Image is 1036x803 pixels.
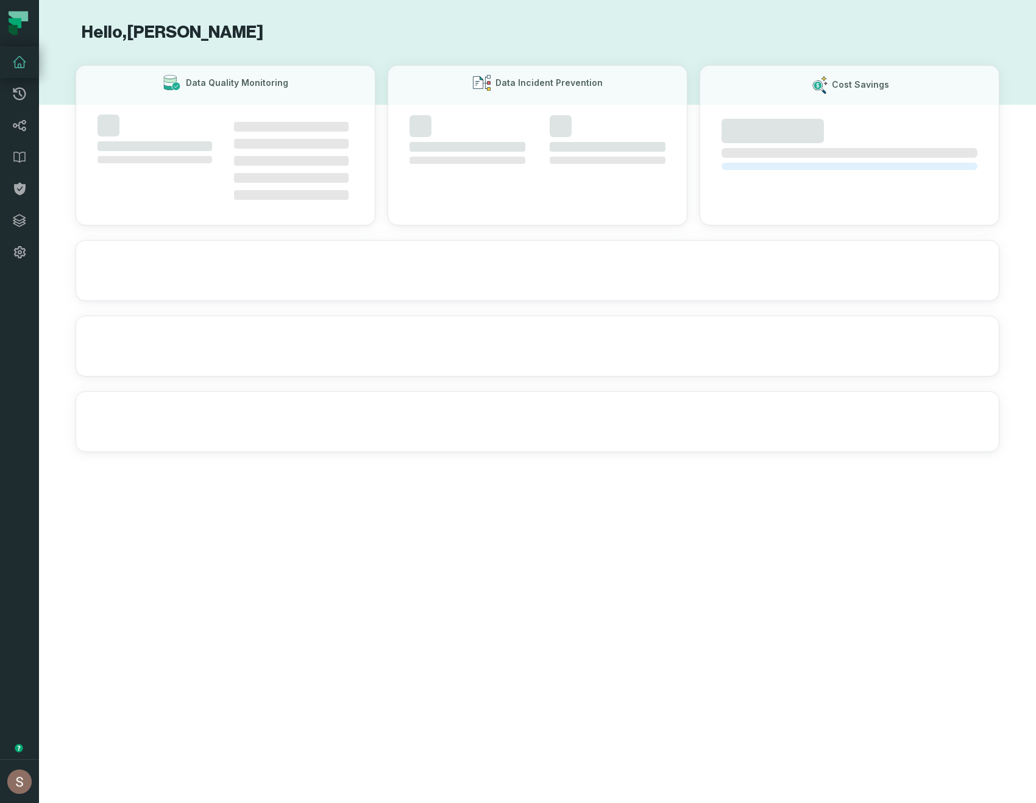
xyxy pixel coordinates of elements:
[186,77,288,89] h3: Data Quality Monitoring
[388,65,687,225] button: Data Incident Prevention
[495,77,603,89] h3: Data Incident Prevention
[832,79,889,91] h3: Cost Savings
[76,65,375,225] button: Data Quality Monitoring
[7,769,32,794] img: avatar of Shay Gafniel
[700,65,999,225] button: Cost Savings
[76,22,999,43] h1: Hello, [PERSON_NAME]
[13,743,24,754] div: Tooltip anchor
